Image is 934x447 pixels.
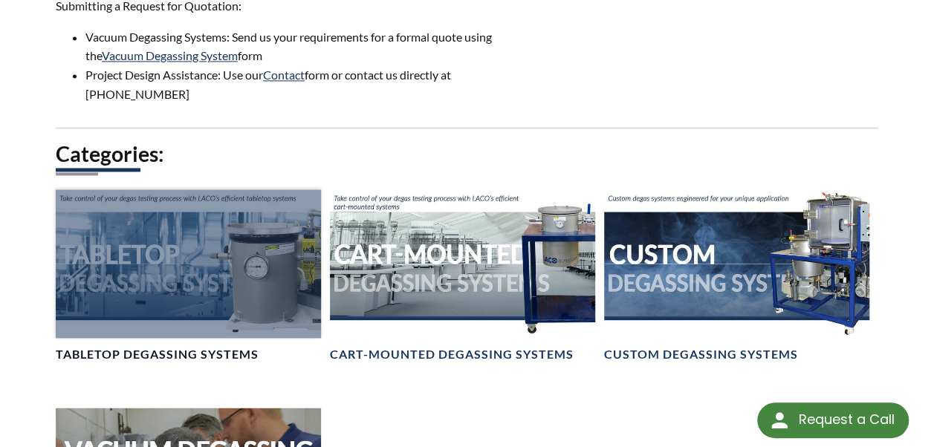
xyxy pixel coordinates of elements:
[102,48,238,62] a: Vacuum Degassing System
[263,68,305,82] a: Contact
[56,189,321,362] a: Tabletop Degassing Systems headerTabletop Degassing Systems
[604,189,869,362] a: Header showing degassing systemCustom Degassing Systems
[56,346,259,362] h4: Tabletop Degassing Systems
[56,140,878,168] h2: Categories:
[798,402,894,437] div: Request a Call
[330,346,574,362] h4: Cart-Mounted Degassing Systems
[757,402,909,438] div: Request a Call
[768,408,791,432] img: round button
[604,346,798,362] h4: Custom Degassing Systems
[85,65,542,103] li: Project Design Assistance: Use our form or contact us directly at [PHONE_NUMBER]
[85,27,542,65] li: Vacuum Degassing Systems: Send us your requirements for a formal quote using the form
[330,189,595,362] a: Cart-Mounted Degassing Systems headerCart-Mounted Degassing Systems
